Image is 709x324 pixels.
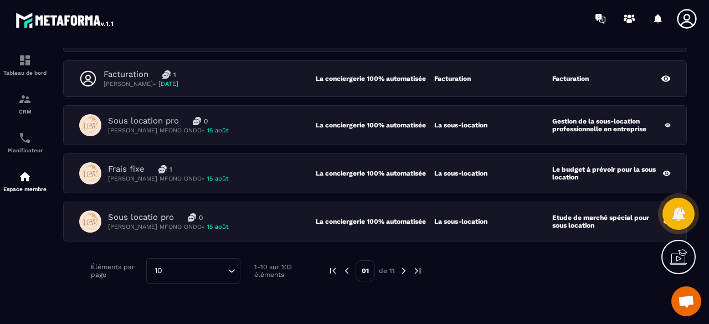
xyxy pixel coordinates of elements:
[202,127,229,134] span: - 15 août
[204,117,208,126] p: 0
[18,131,32,145] img: scheduler
[552,214,662,229] p: Etude de marché spécial pour sous location
[316,75,434,83] p: La conciergerie 100% automatisée
[108,126,229,135] p: [PERSON_NAME] MFONO ONDO
[413,266,423,276] img: next
[434,169,487,177] p: La sous-location
[166,265,225,277] input: Search for option
[162,70,171,79] img: messages
[671,286,701,316] a: Ouvrir le chat
[108,174,229,183] p: [PERSON_NAME] MFONO ONDO
[3,70,47,76] p: Tableau de bord
[3,84,47,123] a: formationformationCRM
[158,165,167,173] img: messages
[151,265,166,277] span: 10
[173,70,176,79] p: 1
[434,121,487,129] p: La sous-location
[108,164,145,174] p: Frais fixe
[399,266,409,276] img: next
[3,147,47,153] p: Planificateur
[3,109,47,115] p: CRM
[379,266,395,275] p: de 11
[108,116,179,126] p: Sous location pro
[3,123,47,162] a: schedulerschedulerPlanificateur
[434,218,487,225] p: La sous-location
[18,170,32,183] img: automations
[434,75,471,83] p: Facturation
[316,121,434,129] p: La conciergerie 100% automatisée
[552,75,589,83] p: Facturation
[328,266,338,276] img: prev
[108,223,229,231] p: [PERSON_NAME] MFONO ONDO
[3,186,47,192] p: Espace membre
[91,263,141,279] p: Éléments par page
[169,165,172,174] p: 1
[193,117,201,125] img: messages
[108,212,174,223] p: Sous locatio pro
[254,263,311,279] p: 1-10 sur 103 éléments
[199,213,203,222] p: 0
[552,117,665,133] p: Gestion de la sous-location professionnelle en entreprise
[316,169,434,177] p: La conciergerie 100% automatisée
[202,175,229,182] span: - 15 août
[146,258,240,284] div: Search for option
[3,162,47,200] a: automationsautomationsEspace membre
[16,10,115,30] img: logo
[342,266,352,276] img: prev
[18,92,32,106] img: formation
[153,80,178,88] span: - [DATE]
[356,260,375,281] p: 01
[202,223,229,230] span: - 15 août
[104,69,148,80] p: Facturation
[104,80,178,88] p: [PERSON_NAME]
[316,218,434,225] p: La conciergerie 100% automatisée
[3,45,47,84] a: formationformationTableau de bord
[18,54,32,67] img: formation
[188,213,196,222] img: messages
[552,166,662,181] p: Le budget à prévoir pour la sous location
